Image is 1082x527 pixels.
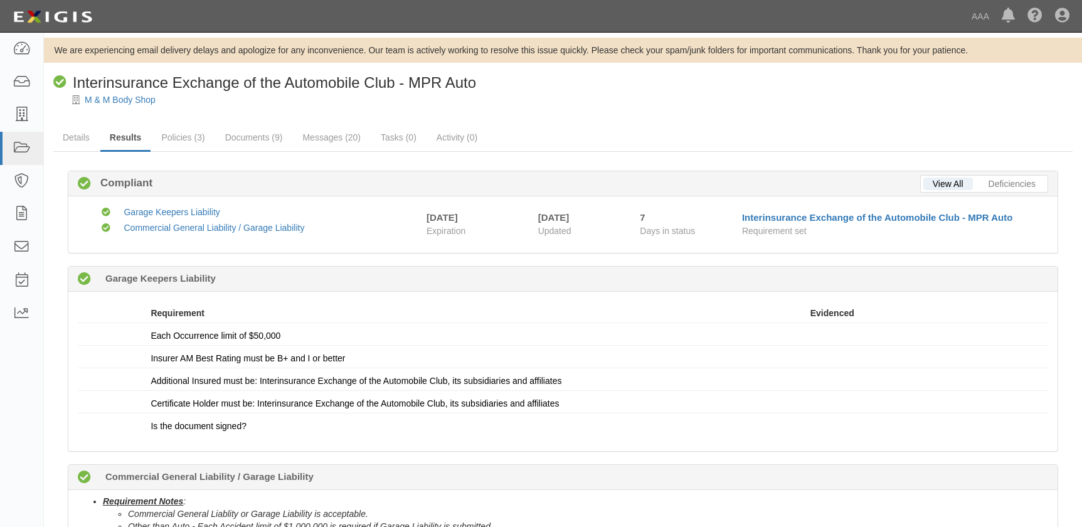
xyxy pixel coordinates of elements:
[78,273,91,286] i: Compliant 7 days (since 08/13/2025)
[742,212,1012,223] a: Interinsurance Exchange of the Automobile Club - MPR Auto
[102,224,110,233] i: Compliant
[640,226,695,236] span: Days in status
[105,470,314,483] b: Commercial General Liability / Garage Liability
[427,211,458,224] div: [DATE]
[293,125,370,150] a: Messages (20)
[538,226,571,236] span: Updated
[53,125,99,150] a: Details
[151,353,345,363] span: Insurer AM Best Rating must be B+ and I or better
[427,125,487,150] a: Activity (0)
[152,125,214,150] a: Policies (3)
[538,211,622,224] div: [DATE]
[100,125,151,152] a: Results
[742,226,807,236] span: Requirement set
[78,471,91,484] i: Compliant 7 days (since 08/13/2025)
[102,208,110,217] i: Compliant
[9,6,96,28] img: logo-5460c22ac91f19d4615b14bd174203de0afe785f0fc80cf4dbbc73dc1793850b.png
[216,125,292,150] a: Documents (9)
[124,207,220,217] a: Garage Keepers Liability
[965,4,995,29] a: AAA
[1027,9,1042,24] i: Help Center - Complianz
[103,496,183,506] u: Requirement Notes
[371,125,426,150] a: Tasks (0)
[151,308,204,318] strong: Requirement
[73,74,476,91] span: Interinsurance Exchange of the Automobile Club - MPR Auto
[427,225,529,237] span: Expiration
[151,421,247,431] span: Is the document signed?
[53,76,66,89] i: Compliant
[44,44,1082,56] div: We are experiencing email delivery delays and apologize for any inconvenience. Our team is active...
[53,72,476,93] div: Interinsurance Exchange of the Automobile Club - MPR Auto
[923,178,973,190] a: View All
[151,376,561,386] span: Additional Insured must be: Interinsurance Exchange of the Automobile Club, its subsidiaries and ...
[640,211,733,224] div: Since 08/13/2025
[151,331,280,341] span: Each Occurrence limit of $50,000
[91,176,152,191] b: Compliant
[979,178,1045,190] a: Deficiencies
[78,178,91,191] i: Compliant
[105,272,216,285] b: Garage Keepers Liability
[810,308,854,318] strong: Evidenced
[124,223,304,233] a: Commercial General Liability / Garage Liability
[151,398,559,408] span: Certificate Holder must be: Interinsurance Exchange of the Automobile Club, its subsidiaries and ...
[128,508,1048,520] li: Commercial General Liablity or Garage Liability is acceptable.
[85,95,156,105] a: M & M Body Shop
